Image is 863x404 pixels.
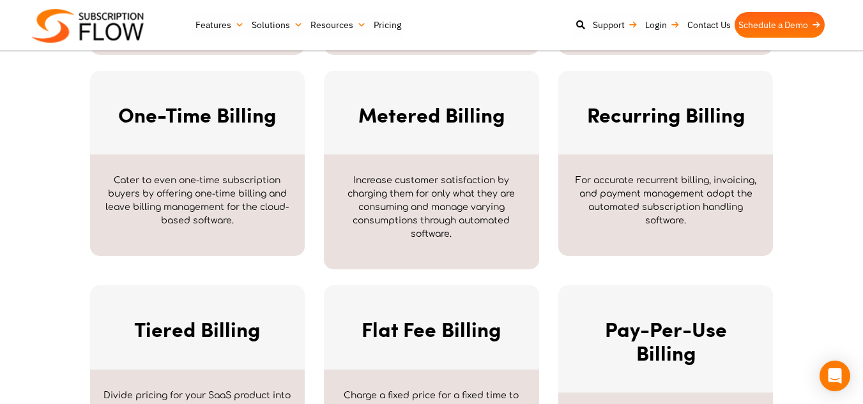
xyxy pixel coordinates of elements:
img: Subscriptionflow [32,9,144,43]
a: Pay-Per-Use Billing [605,314,727,367]
a: Features [192,12,248,38]
a: Metered Billing [358,100,505,129]
a: Contact Us [684,12,735,38]
a: Login [641,12,684,38]
p: For accurate recurrent billing, invoicing, and payment management adopt the automated subscriptio... [571,174,761,227]
p: Increase customer satisfaction by charging them for only what they are consuming and manage varyi... [337,174,526,241]
a: Support [589,12,641,38]
p: Cater to even one-time subscription buyers by offering one-time billing and leave billing managem... [103,174,293,227]
h2: One-Time Billing [106,103,289,126]
a: Schedule a Demo [735,12,825,38]
a: Flat Fee Billing [362,314,501,343]
a: Solutions [248,12,307,38]
h2: Recurring Billing [574,103,758,126]
div: Open Intercom Messenger [820,361,850,391]
a: Tiered Billing [134,314,260,343]
a: Resources [307,12,370,38]
a: Pricing [370,12,405,38]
